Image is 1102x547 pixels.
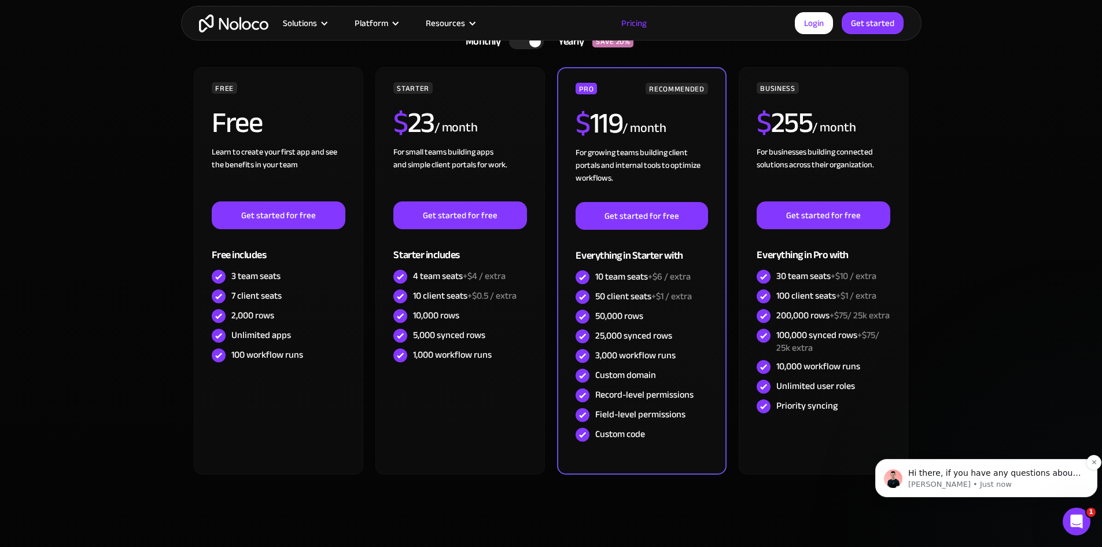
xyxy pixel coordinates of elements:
a: Get started for free [576,202,707,230]
div: 200,000 rows [776,309,890,322]
div: 10 team seats [595,270,691,283]
a: Login [795,12,833,34]
div: 7 client seats [231,289,282,302]
div: 100 workflow runs [231,348,303,361]
span: +$4 / extra [463,267,506,285]
div: FREE [212,82,237,94]
a: Get started for free [393,201,526,229]
div: Platform [340,16,411,31]
div: Free includes [212,229,345,267]
div: Solutions [268,16,340,31]
div: PRO [576,83,597,94]
div: / month [812,119,856,137]
div: BUSINESS [757,82,798,94]
iframe: Intercom live chat [1063,508,1090,535]
span: +$1 / extra [836,287,876,304]
div: 100 client seats [776,289,876,302]
div: Record-level permissions [595,388,694,401]
span: 1 [1086,508,1096,517]
div: Solutions [283,16,317,31]
div: Unlimited apps [231,329,291,342]
span: $ [576,96,590,150]
div: Platform [355,16,388,31]
span: +$1 / extra [651,288,692,305]
div: 3,000 workflow runs [595,349,676,362]
span: +$0.5 / extra [467,287,517,304]
iframe: Intercom notifications message [871,435,1102,516]
div: 50 client seats [595,290,692,303]
a: home [199,14,268,32]
div: / month [622,119,666,138]
div: 25,000 synced rows [595,329,672,342]
h2: 119 [576,109,622,138]
div: Resources [411,16,488,31]
span: $ [393,96,408,150]
div: 5,000 synced rows [413,329,485,342]
div: Unlimited user roles [776,380,855,392]
div: / month [434,119,478,137]
a: Get started for free [757,201,890,229]
div: SAVE 20% [592,36,633,47]
h2: 23 [393,108,434,137]
div: 4 team seats [413,270,506,282]
div: For small teams building apps and simple client portals for work. ‍ [393,146,526,201]
div: Monthly [451,33,510,50]
div: Everything in Pro with [757,229,890,267]
div: 30 team seats [776,270,876,282]
div: 3 team seats [231,270,281,282]
a: Pricing [607,16,661,31]
span: +$75/ 25k extra [830,307,890,324]
span: +$6 / extra [648,268,691,285]
div: 10,000 workflow runs [776,360,860,373]
div: RECOMMENDED [646,83,707,94]
div: 50,000 rows [595,310,643,322]
span: +$75/ 25k extra [776,326,879,357]
div: Everything in Starter with [576,230,707,267]
div: 100,000 synced rows [776,329,890,354]
span: $ [757,96,771,150]
div: Starter includes [393,229,526,267]
div: 1,000 workflow runs [413,348,492,361]
h2: 255 [757,108,812,137]
div: 10,000 rows [413,309,459,322]
a: Get started for free [212,201,345,229]
div: For growing teams building client portals and internal tools to optimize workflows. [576,146,707,202]
div: STARTER [393,82,432,94]
div: Yearly [544,33,592,50]
span: +$10 / extra [831,267,876,285]
div: Custom code [595,428,645,440]
h2: Free [212,108,262,137]
div: Custom domain [595,369,656,381]
a: Get started [842,12,904,34]
div: Resources [426,16,465,31]
div: Priority syncing [776,399,838,412]
div: 2,000 rows [231,309,274,322]
div: Learn to create your first app and see the benefits in your team ‍ [212,146,345,201]
div: 10 client seats [413,289,517,302]
div: For businesses building connected solutions across their organization. ‍ [757,146,890,201]
div: Field-level permissions [595,408,685,421]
